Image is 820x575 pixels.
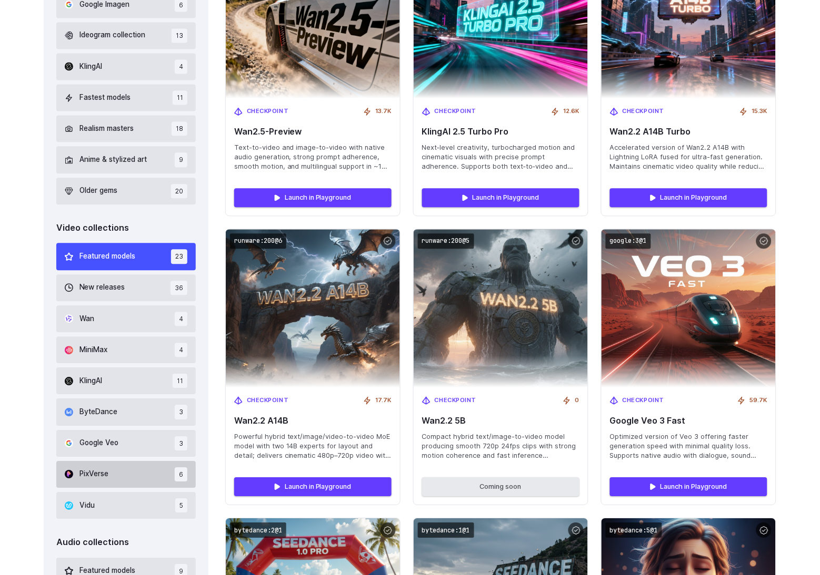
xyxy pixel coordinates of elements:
[175,153,187,167] span: 9
[422,478,579,497] button: Coming soon
[376,396,392,406] span: 17.7K
[79,251,135,263] span: Featured models
[79,314,94,325] span: Wan
[175,499,187,513] span: 5
[422,433,579,461] span: Compact hybrid text/image-to-video model producing smooth 720p 24fps clips with strong motion coh...
[56,222,196,235] div: Video collections
[172,29,187,43] span: 13
[171,281,187,295] span: 36
[172,122,187,136] span: 18
[422,189,579,208] a: Launch in Playground
[173,374,187,388] span: 11
[610,433,767,461] span: Optimized version of Veo 3 offering faster generation speed with minimal quality loss. Supports n...
[56,178,196,205] button: Older gems 20
[752,107,767,117] span: 15.3K
[175,437,187,451] span: 3
[606,523,662,538] code: bytedance:5@1
[56,536,196,550] div: Audio collections
[171,250,187,264] span: 23
[171,184,187,199] span: 20
[56,23,196,49] button: Ideogram collection 13
[79,345,107,356] span: MiniMax
[56,492,196,519] button: Vidu 5
[234,127,392,137] span: Wan2.5-Preview
[435,107,477,117] span: Checkpoint
[56,116,196,142] button: Realism masters 18
[175,343,187,357] span: 4
[79,61,102,73] span: KlingAI
[79,155,147,166] span: Anime & stylized art
[56,306,196,333] button: Wan 4
[610,127,767,137] span: Wan2.2 A14B Turbo
[79,438,118,449] span: Google Veo
[79,30,145,42] span: Ideogram collection
[230,234,286,249] code: runware:200@6
[418,234,474,249] code: runware:200@5
[422,416,579,426] span: Wan2.2 5B
[602,230,776,388] img: Google Veo 3 Fast
[610,416,767,426] span: Google Veo 3 Fast
[56,243,196,270] button: Featured models 23
[56,399,196,426] button: ByteDance 3
[79,186,117,197] span: Older gems
[606,234,651,249] code: google:3@1
[610,143,767,172] span: Accelerated version of Wan2.2 A14B with Lightning LoRA fused for ultra-fast generation. Maintains...
[79,93,131,104] span: Fastest models
[56,147,196,173] button: Anime & stylized art 9
[623,107,665,117] span: Checkpoint
[56,430,196,457] button: Google Veo 3
[575,396,579,406] span: 0
[56,368,196,395] button: KlingAI 11
[56,275,196,302] button: New releases 36
[418,523,474,538] code: bytedance:1@1
[414,230,588,388] img: Wan2.2 5B
[56,54,196,80] button: KlingAI 4
[234,189,392,208] a: Launch in Playground
[79,124,134,135] span: Realism masters
[79,376,102,387] span: KlingAI
[175,60,187,74] span: 4
[56,85,196,111] button: Fastest models 11
[234,478,392,497] a: Launch in Playground
[564,107,579,117] span: 12.6K
[230,523,286,538] code: bytedance:2@1
[610,478,767,497] a: Launch in Playground
[175,312,187,326] span: 4
[79,500,95,512] span: Vidu
[247,107,289,117] span: Checkpoint
[234,416,392,426] span: Wan2.2 A14B
[234,433,392,461] span: Powerful hybrid text/image/video-to-video MoE model with two 14B experts for layout and detail; d...
[234,143,392,172] span: Text-to-video and image-to-video with native audio generation, strong prompt adherence, smooth mo...
[79,282,125,294] span: New releases
[422,127,579,137] span: KlingAI 2.5 Turbo Pro
[422,143,579,172] span: Next‑level creativity, turbocharged motion and cinematic visuals with precise prompt adherence. S...
[56,461,196,488] button: PixVerse 6
[623,396,665,406] span: Checkpoint
[435,396,477,406] span: Checkpoint
[175,468,187,482] span: 6
[247,396,289,406] span: Checkpoint
[750,396,767,406] span: 59.7K
[376,107,392,117] span: 13.7K
[610,189,767,208] a: Launch in Playground
[173,91,187,105] span: 11
[79,407,117,418] span: ByteDance
[79,469,108,480] span: PixVerse
[175,405,187,419] span: 3
[226,230,400,388] img: Wan2.2 A14B
[56,337,196,364] button: MiniMax 4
